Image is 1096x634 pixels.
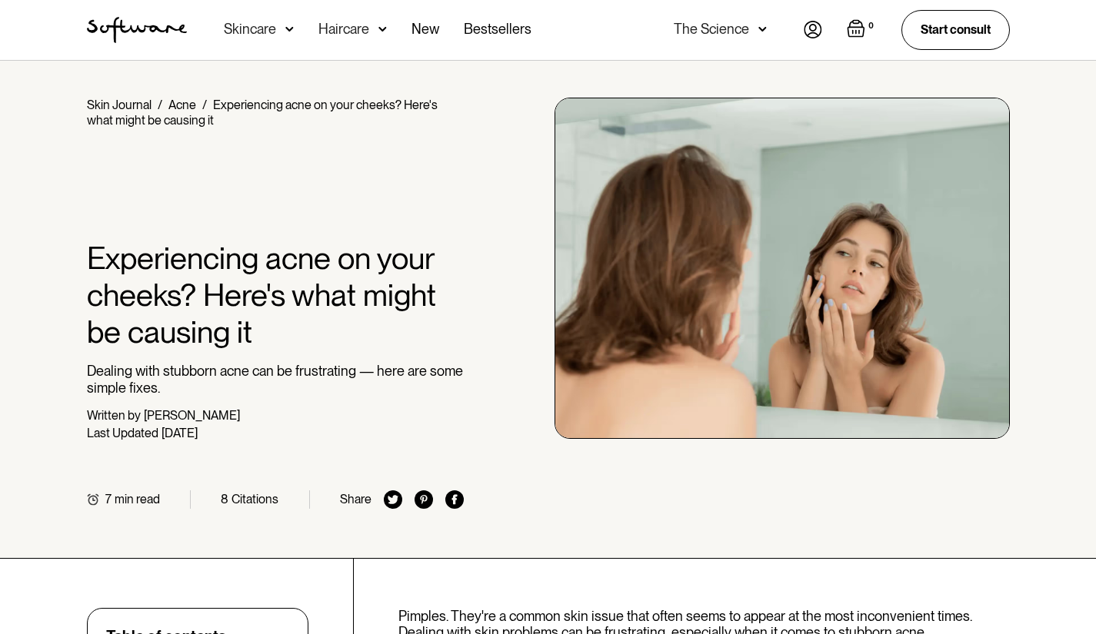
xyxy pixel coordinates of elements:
[232,492,278,506] div: Citations
[87,98,152,112] a: Skin Journal
[847,19,877,41] a: Open empty cart
[87,240,465,350] h1: Experiencing acne on your cheeks? Here's what might be causing it
[158,98,162,112] div: /
[168,98,196,112] a: Acne
[87,17,187,43] a: home
[901,10,1010,49] a: Start consult
[87,426,158,440] div: Last Updated
[221,492,228,506] div: 8
[87,98,438,128] div: Experiencing acne on your cheeks? Here's what might be causing it
[384,490,402,509] img: twitter icon
[87,408,141,423] div: Written by
[318,22,369,37] div: Haircare
[674,22,749,37] div: The Science
[144,408,240,423] div: [PERSON_NAME]
[285,22,294,37] img: arrow down
[378,22,387,37] img: arrow down
[87,363,465,396] p: Dealing with stubborn acne can be frustrating — here are some simple fixes.
[758,22,767,37] img: arrow down
[162,426,198,440] div: [DATE]
[865,19,877,33] div: 0
[115,492,160,506] div: min read
[105,492,112,506] div: 7
[340,492,371,506] div: Share
[445,490,464,509] img: facebook icon
[87,17,187,43] img: Software Logo
[415,490,433,509] img: pinterest icon
[224,22,276,37] div: Skincare
[202,98,207,112] div: /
